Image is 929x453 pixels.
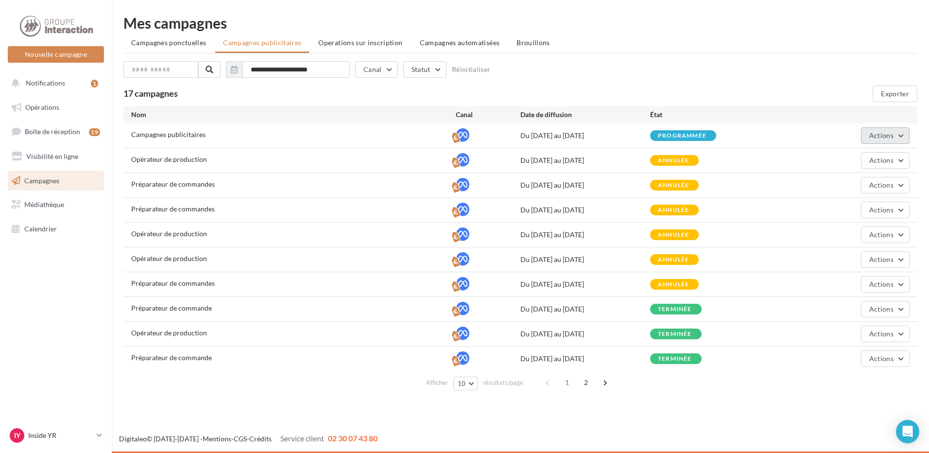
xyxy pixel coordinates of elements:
[869,305,894,313] span: Actions
[869,230,894,239] span: Actions
[520,180,650,190] div: Du [DATE] au [DATE]
[658,182,689,189] div: annulée
[6,194,106,215] a: Médiathèque
[131,353,212,362] span: Préparateur de commande
[6,171,106,191] a: Campagnes
[861,202,910,218] button: Actions
[24,176,59,184] span: Campagnes
[458,380,466,387] span: 10
[403,61,447,78] button: Statut
[861,226,910,243] button: Actions
[520,329,650,339] div: Du [DATE] au [DATE]
[234,435,247,443] a: CGS
[861,276,910,293] button: Actions
[131,254,207,262] span: Opérateur de production
[91,80,98,87] div: 1
[658,331,692,337] div: terminée
[869,354,894,363] span: Actions
[26,152,78,160] span: Visibilité en ligne
[520,110,650,120] div: Date de diffusion
[861,127,910,144] button: Actions
[131,329,207,337] span: Opérateur de production
[559,375,575,390] span: 1
[123,16,917,30] div: Mes campagnes
[516,38,550,47] span: Brouillons
[203,435,231,443] a: Mentions
[24,200,64,209] span: Médiathèque
[249,435,272,443] a: Crédits
[861,177,910,193] button: Actions
[520,279,650,289] div: Du [DATE] au [DATE]
[420,38,500,47] span: Campagnes automatisées
[861,301,910,317] button: Actions
[869,255,894,263] span: Actions
[25,127,80,136] span: Boîte de réception
[869,280,894,288] span: Actions
[123,88,178,99] span: 17 campagnes
[896,420,919,443] div: Open Intercom Messenger
[24,225,57,233] span: Calendrier
[861,152,910,169] button: Actions
[869,181,894,189] span: Actions
[89,128,100,136] div: 19
[658,281,689,288] div: annulée
[658,232,689,238] div: annulée
[578,375,594,390] span: 2
[6,146,106,167] a: Visibilité en ligne
[658,157,689,164] div: annulée
[520,255,650,264] div: Du [DATE] au [DATE]
[658,207,689,213] div: annulée
[318,38,402,47] span: Operations sur inscription
[25,103,59,111] span: Opérations
[861,251,910,268] button: Actions
[869,156,894,164] span: Actions
[6,121,106,142] a: Boîte de réception19
[452,66,491,73] button: Réinitialiser
[520,230,650,240] div: Du [DATE] au [DATE]
[658,306,692,313] div: terminée
[28,431,93,440] p: Inside YR
[520,156,650,165] div: Du [DATE] au [DATE]
[873,86,917,102] button: Exporter
[861,350,910,367] button: Actions
[8,46,104,63] button: Nouvelle campagne
[131,304,212,312] span: Préparateur de commande
[658,133,706,139] div: programmée
[520,205,650,215] div: Du [DATE] au [DATE]
[869,206,894,214] span: Actions
[650,110,780,120] div: État
[119,435,147,443] a: Digitaleo
[26,79,65,87] span: Notifications
[328,434,378,443] span: 02 30 07 43 80
[131,38,206,47] span: Campagnes ponctuelles
[520,131,650,140] div: Du [DATE] au [DATE]
[119,435,378,443] span: © [DATE]-[DATE] - - -
[355,61,398,78] button: Canal
[131,110,456,120] div: Nom
[131,180,215,188] span: Préparateur de commandes
[520,354,650,364] div: Du [DATE] au [DATE]
[131,229,207,238] span: Opérateur de production
[8,426,104,445] a: IY Inside YR
[869,330,894,338] span: Actions
[861,326,910,342] button: Actions
[658,257,689,263] div: annulée
[453,377,478,390] button: 10
[280,434,324,443] span: Service client
[131,205,215,213] span: Préparateur de commandes
[131,130,206,139] span: Campagnes publicitaires
[869,131,894,139] span: Actions
[6,219,106,239] a: Calendrier
[14,431,20,440] span: IY
[426,378,448,387] span: Afficher
[131,279,215,287] span: Préparateur de commandes
[6,97,106,118] a: Opérations
[483,378,523,387] span: résultats/page
[456,110,520,120] div: Canal
[520,304,650,314] div: Du [DATE] au [DATE]
[6,73,102,93] button: Notifications 1
[658,356,692,362] div: terminée
[131,155,207,163] span: Opérateur de production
